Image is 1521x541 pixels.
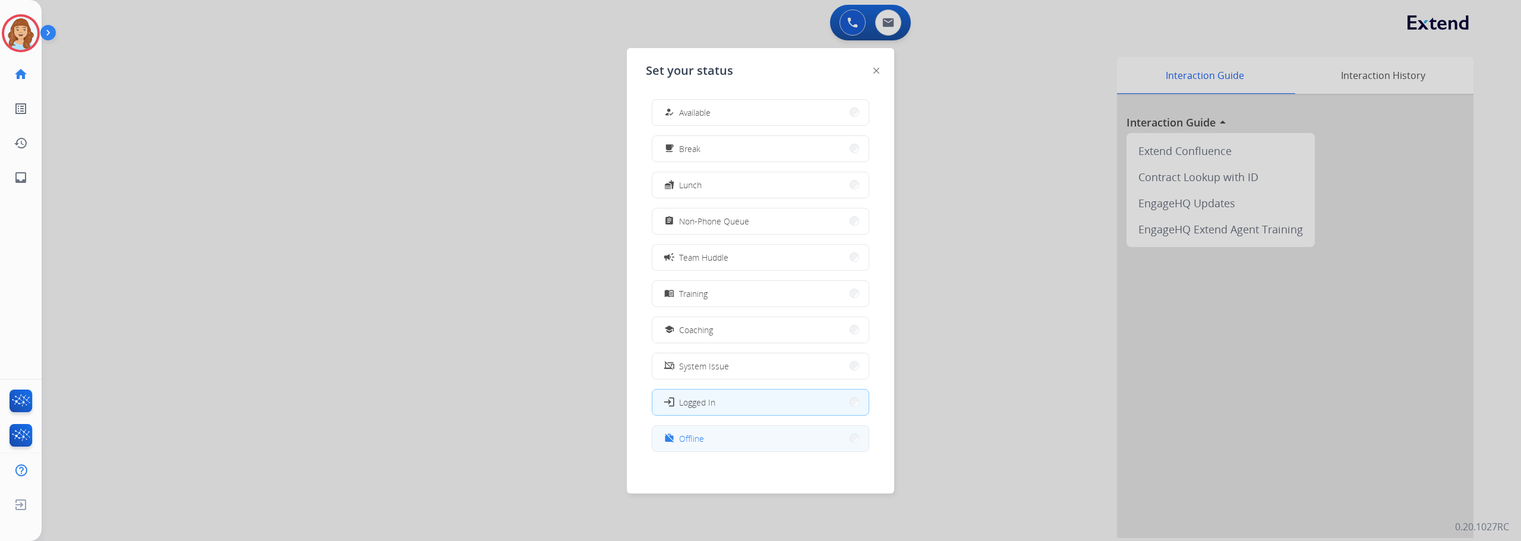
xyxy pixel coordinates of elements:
mat-icon: inbox [14,170,28,185]
span: Offline [679,432,704,445]
mat-icon: home [14,67,28,81]
span: Coaching [679,324,713,336]
button: Offline [652,426,869,451]
button: Logged In [652,390,869,415]
button: Lunch [652,172,869,198]
mat-icon: login [663,396,675,408]
mat-icon: school [664,325,674,335]
span: System Issue [679,360,729,372]
mat-icon: work_off [664,434,674,444]
button: System Issue [652,353,869,379]
span: Training [679,287,708,300]
mat-icon: phonelink_off [664,361,674,371]
span: Lunch [679,179,702,191]
mat-icon: campaign [663,251,675,263]
mat-icon: free_breakfast [664,144,674,154]
span: Team Huddle [679,251,728,264]
button: Team Huddle [652,245,869,270]
span: Logged In [679,396,715,409]
mat-icon: history [14,136,28,150]
button: Non-Phone Queue [652,208,869,234]
mat-icon: assignment [664,216,674,226]
mat-icon: menu_book [664,289,674,299]
img: avatar [4,17,37,50]
span: Available [679,106,711,119]
button: Available [652,100,869,125]
button: Training [652,281,869,306]
span: Non-Phone Queue [679,215,749,227]
mat-icon: fastfood [664,180,674,190]
span: Break [679,143,700,155]
img: close-button [873,68,879,74]
button: Coaching [652,317,869,343]
button: Break [652,136,869,162]
p: 0.20.1027RC [1455,520,1509,534]
span: Set your status [646,62,733,79]
mat-icon: how_to_reg [664,107,674,118]
mat-icon: list_alt [14,102,28,116]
